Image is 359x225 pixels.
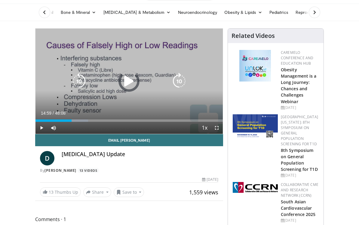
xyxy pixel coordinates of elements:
[199,122,211,134] button: Playback Rate
[174,6,221,18] a: Neuroendocrinology
[62,151,218,158] h4: [MEDICAL_DATA] Update
[114,187,144,197] button: Save to
[281,182,318,198] a: Collaborative CME and Research Network (CCRN)
[35,122,48,134] button: Play
[53,111,54,116] span: /
[281,50,313,66] a: CaReMeLO Conference and Education Hub
[41,111,51,116] span: 14:59
[281,114,318,146] a: [GEOGRAPHIC_DATA][US_STATE]: 8th Symposium on General Population Screening for T1D
[281,67,317,104] a: Obesity Management is a Long Journey: Chances and Challenges Webinar
[233,114,278,137] img: a980c80c-3cc5-49e4-b5c5-24109ca66f23.png.150x105_q85_autocrop_double_scale_upscale_version-0.2.png
[292,6,325,18] a: Reproductive
[233,182,278,193] img: a04ee3ba-8487-4636-b0fb-5e8d268f3737.png.150x105_q85_autocrop_double_scale_upscale_version-0.2.png
[83,187,111,197] button: Share
[239,50,271,82] img: 45df64a9-a6de-482c-8a90-ada250f7980c.png.150x105_q85_autocrop_double_scale_upscale_version-0.2.jpg
[281,147,318,172] a: 8th Symposium on General Population Screening for T1D
[35,215,223,223] span: Comments 1
[281,199,316,217] a: South Asian Cardiovascular Conference 2025
[266,6,292,18] a: Pediatrics
[221,6,266,18] a: Obesity & Lipids
[48,122,60,134] button: Mute
[100,6,174,18] a: [MEDICAL_DATA] & Metabolism
[40,187,81,197] a: 13 Thumbs Up
[35,119,223,122] div: Progress Bar
[202,177,218,182] div: [DATE]
[40,168,218,173] div: By
[232,32,275,39] h4: Related Videos
[211,122,223,134] button: Fullscreen
[35,134,223,146] a: Email [PERSON_NAME]
[189,189,218,196] span: 1,559 views
[55,111,66,116] span: 48:08
[44,168,76,173] a: [PERSON_NAME]
[49,189,54,195] span: 13
[77,168,99,173] a: 13 Videos
[35,29,223,134] video-js: Video Player
[281,218,319,223] div: [DATE]
[281,105,319,110] div: [DATE]
[57,6,100,18] a: Bone & Mineral
[40,151,54,165] a: D
[281,173,319,178] div: [DATE]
